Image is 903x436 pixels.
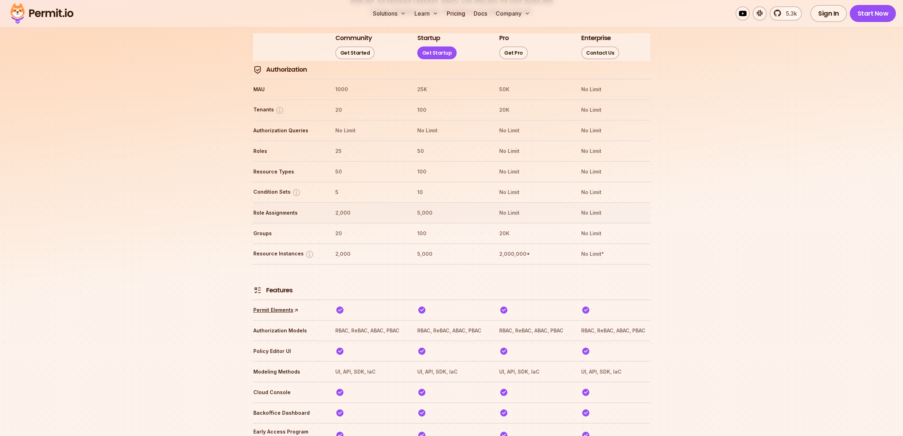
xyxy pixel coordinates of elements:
[291,306,300,314] span: ↑
[335,104,404,116] th: 20
[581,366,650,377] th: UI, API, SDK, IaC
[335,366,404,377] th: UI, API, SDK, IaC
[253,407,322,419] th: Backoffice Dashboard
[499,125,568,136] th: No Limit
[335,125,404,136] th: No Limit
[581,84,650,95] th: No Limit
[471,6,490,21] a: Docs
[850,5,896,22] a: Start Now
[499,34,509,43] h3: Pro
[782,9,797,18] span: 5.3k
[253,145,322,157] th: Roles
[335,166,404,177] th: 50
[266,286,292,295] h4: Features
[335,34,372,43] h3: Community
[499,187,568,198] th: No Limit
[253,286,262,294] img: Features
[253,250,314,259] button: Resource Instances
[335,207,404,219] th: 2,000
[499,104,568,116] th: 20K
[335,248,404,260] th: 2,000
[417,166,486,177] th: 100
[266,65,307,74] h4: Authorization
[253,307,298,314] a: Permit Elements↑
[581,207,650,219] th: No Limit
[581,46,619,59] a: Contact Us
[499,84,568,95] th: 50K
[335,145,404,157] th: 25
[499,325,568,336] th: RBAC, ReBAC, ABAC, PBAC
[253,66,262,74] img: Authorization
[7,1,77,26] img: Permit logo
[253,387,322,398] th: Cloud Console
[417,187,486,198] th: 10
[493,6,533,21] button: Company
[253,106,284,115] button: Tenants
[253,166,322,177] th: Resource Types
[499,46,528,59] a: Get Pro
[499,145,568,157] th: No Limit
[581,34,611,43] h3: Enterprise
[417,145,486,157] th: 50
[417,366,486,377] th: UI, API, SDK, IaC
[417,104,486,116] th: 100
[370,6,409,21] button: Solutions
[253,188,301,197] button: Condition Sets
[335,84,404,95] th: 1000
[253,346,322,357] th: Policy Editor UI
[253,325,322,336] th: Authorization Models
[253,366,322,377] th: Modeling Methods
[417,228,486,239] th: 100
[499,366,568,377] th: UI, API, SDK, IaC
[335,187,404,198] th: 5
[581,228,650,239] th: No Limit
[335,46,375,59] a: Get Started
[253,228,322,239] th: Groups
[581,104,650,116] th: No Limit
[417,207,486,219] th: 5,000
[417,248,486,260] th: 5,000
[253,84,322,95] th: MAU
[417,46,457,59] a: Get Startup
[581,166,650,177] th: No Limit
[581,187,650,198] th: No Limit
[412,6,441,21] button: Learn
[499,228,568,239] th: 20K
[770,6,802,21] a: 5.3k
[581,248,650,260] th: No Limit*
[417,84,486,95] th: 25K
[810,5,847,22] a: Sign In
[444,6,468,21] a: Pricing
[417,125,486,136] th: No Limit
[499,248,568,260] th: 2,000,000*
[253,125,322,136] th: Authorization Queries
[417,34,440,43] h3: Startup
[335,228,404,239] th: 20
[581,125,650,136] th: No Limit
[581,325,650,336] th: RBAC, ReBAC, ABAC, PBAC
[499,207,568,219] th: No Limit
[335,325,404,336] th: RBAC, ReBAC, ABAC, PBAC
[253,207,322,219] th: Role Assignments
[417,325,486,336] th: RBAC, ReBAC, ABAC, PBAC
[581,145,650,157] th: No Limit
[499,166,568,177] th: No Limit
